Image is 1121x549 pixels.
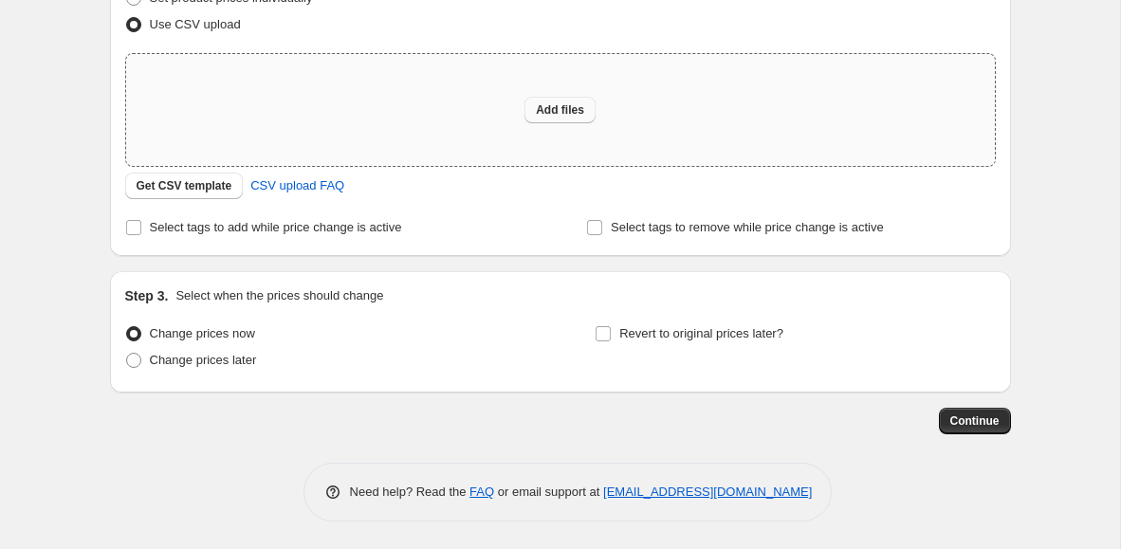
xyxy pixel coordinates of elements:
span: Need help? Read the [350,485,470,499]
span: or email support at [494,485,603,499]
span: Select tags to add while price change is active [150,220,402,234]
span: Select tags to remove while price change is active [611,220,884,234]
span: Revert to original prices later? [619,326,783,340]
span: Continue [950,413,1000,429]
button: Get CSV template [125,173,244,199]
p: Select when the prices should change [175,286,383,305]
span: Use CSV upload [150,17,241,31]
button: Continue [939,408,1011,434]
span: Change prices now [150,326,255,340]
a: CSV upload FAQ [239,171,356,201]
h2: Step 3. [125,286,169,305]
span: Add files [536,102,584,118]
a: FAQ [469,485,494,499]
span: Get CSV template [137,178,232,193]
a: [EMAIL_ADDRESS][DOMAIN_NAME] [603,485,812,499]
button: Add files [524,97,596,123]
span: CSV upload FAQ [250,176,344,195]
span: Change prices later [150,353,257,367]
